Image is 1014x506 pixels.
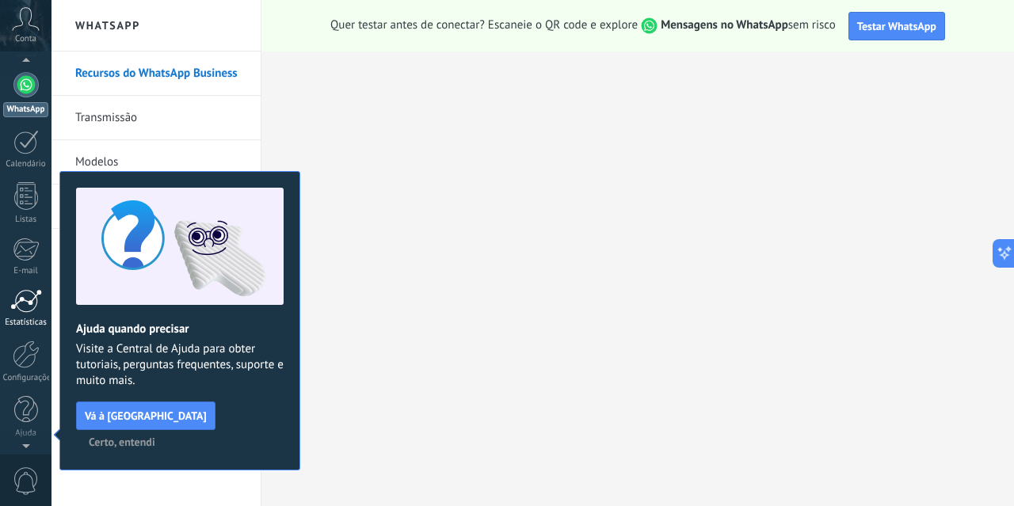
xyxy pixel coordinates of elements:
[661,17,788,32] strong: Mensagens no WhatsApp
[76,321,284,337] h2: Ajuda quando precisar
[89,436,155,447] span: Certo, entendi
[51,96,261,140] li: Transmissão
[76,401,215,430] button: Vá à [GEOGRAPHIC_DATA]
[3,373,49,383] div: Configurações
[51,51,261,96] li: Recursos do WhatsApp Business
[75,140,245,185] a: Modelos
[85,410,207,421] span: Vá à [GEOGRAPHIC_DATA]
[51,140,261,185] li: Modelos
[3,266,49,276] div: E-mail
[330,17,836,34] span: Quer testar antes de conectar? Escaneie o QR code e explore sem risco
[76,341,284,389] span: Visite a Central de Ajuda para obter tutoriais, perguntas frequentes, suporte e muito mais.
[82,430,162,454] button: Certo, entendi
[15,34,36,44] span: Conta
[3,428,49,439] div: Ajuda
[848,12,945,40] button: Testar WhatsApp
[857,19,936,33] span: Testar WhatsApp
[75,51,245,96] a: Recursos do WhatsApp Business
[75,96,245,140] a: Transmissão
[3,318,49,328] div: Estatísticas
[3,102,48,117] div: WhatsApp
[3,159,49,169] div: Calendário
[3,215,49,225] div: Listas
